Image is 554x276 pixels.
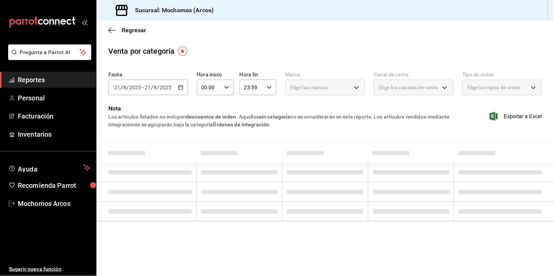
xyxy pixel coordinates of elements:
button: Regresar [108,27,146,34]
label: Tipo de orden [462,72,542,77]
span: Ayuda [18,163,81,172]
span: / [157,84,160,90]
button: Exportar a Excel [491,112,542,121]
h3: Sucursal: Mochomos (Arcos) [129,6,214,15]
input: -- [144,84,151,90]
input: -- [154,84,157,90]
label: Marca [285,72,365,77]
span: Elige los canales de venta [379,84,438,91]
label: Hora fin [240,72,276,77]
span: - [142,84,144,90]
span: Mochomos Arcos [18,199,90,209]
img: Tooltip marker [178,47,187,56]
span: / [127,84,129,90]
strong: Órdenes de integración. [213,122,271,127]
span: Inventarios [18,129,90,139]
input: -- [123,84,127,90]
label: Hora inicio [197,72,234,77]
span: Elige los tipos de orden [467,84,521,91]
strong: descuentos de orden [186,114,236,120]
div: Venta por categoría [108,46,175,57]
span: Personal [18,93,90,103]
input: -- [114,84,121,90]
button: open_drawer_menu [82,19,88,25]
strong: sin categoría [259,114,291,120]
span: Pregunta a Parrot AI [20,49,80,56]
button: Pregunta a Parrot AI [8,44,91,60]
input: ---- [129,84,141,90]
span: Elige las marcas [290,84,328,91]
span: Reportes [18,75,90,85]
a: Pregunta a Parrot AI [5,54,91,61]
input: ---- [160,84,172,90]
span: Sugerir nueva función [9,265,90,273]
p: Nota [108,104,453,113]
span: Facturación [18,111,90,121]
label: Canal de venta [374,72,454,77]
div: Los artículos listados no incluyen . Aquellos no se considerarán en este reporte. Los artículos v... [108,113,453,129]
label: Fecha [108,72,188,77]
span: Recomienda Parrot [18,180,90,190]
span: Regresar [122,27,146,34]
span: / [121,84,123,90]
span: / [151,84,153,90]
